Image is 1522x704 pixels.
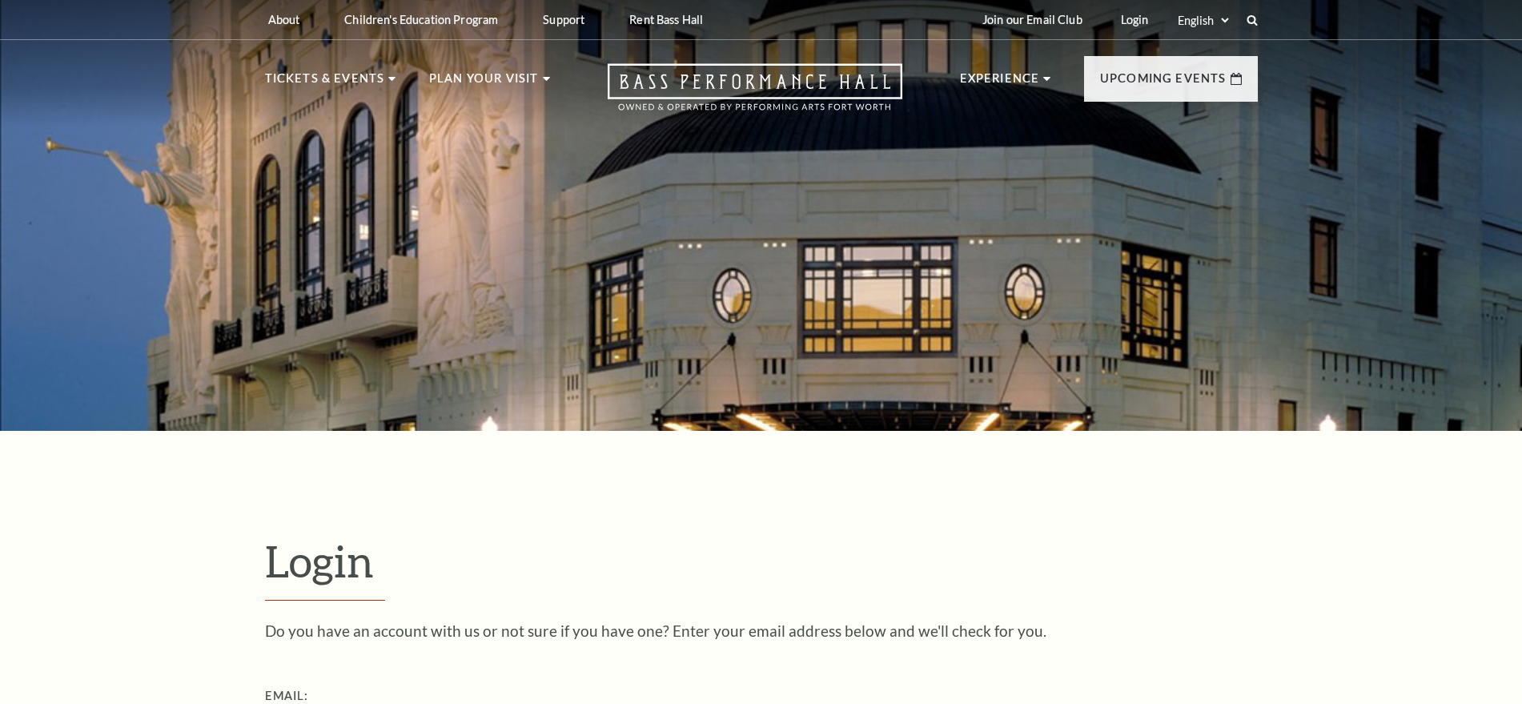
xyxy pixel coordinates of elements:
[268,13,300,26] p: About
[1175,13,1231,28] select: Select:
[629,13,703,26] p: Rent Bass Hall
[265,535,374,586] span: Login
[429,69,539,98] p: Plan Your Visit
[543,13,584,26] p: Support
[265,623,1258,638] p: Do you have an account with us or not sure if you have one? Enter your email address below and we...
[265,689,309,702] label: Email:
[1100,69,1227,98] p: Upcoming Events
[344,13,498,26] p: Children's Education Program
[265,69,385,98] p: Tickets & Events
[960,69,1040,98] p: Experience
